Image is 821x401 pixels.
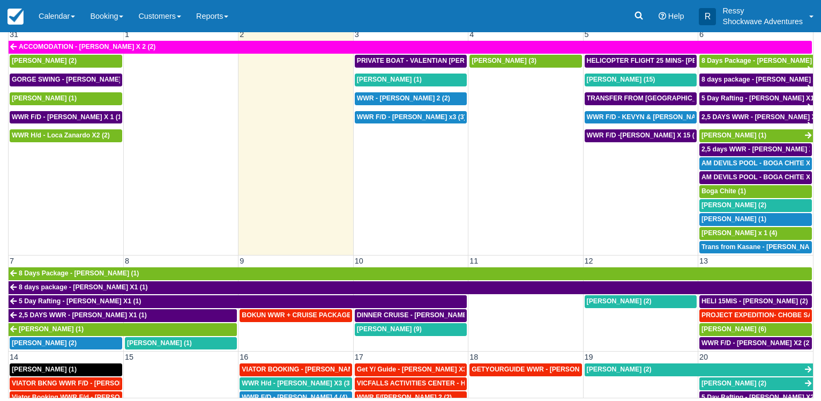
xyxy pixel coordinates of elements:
[127,339,192,347] span: [PERSON_NAME] (1)
[472,366,626,373] span: GETYOURGUIDE WWR - [PERSON_NAME] X 9 (9)
[10,74,122,86] a: GORGE SWING - [PERSON_NAME] X 2 (2)
[19,283,148,291] span: 8 days package - [PERSON_NAME] X1 (1)
[699,337,812,350] a: WWR F/D - [PERSON_NAME] X2 (2)
[355,92,467,105] a: WWR - [PERSON_NAME] 2 (2)
[357,325,422,333] span: [PERSON_NAME] (9)
[587,57,760,64] span: HELICOPTER FLIGHT 25 MINS- [PERSON_NAME] X1 (1)
[240,363,352,376] a: VIATOR BOOKING - [PERSON_NAME] X 4 (4)
[701,187,746,195] span: Boga Chite (1)
[587,366,652,373] span: [PERSON_NAME] (2)
[699,143,812,156] a: 2,5 days WWR - [PERSON_NAME] X2 (2)
[698,353,709,361] span: 20
[585,74,697,86] a: [PERSON_NAME] (15)
[10,337,122,350] a: [PERSON_NAME] (2)
[355,111,467,124] a: WWR F/D - [PERSON_NAME] x3 (3)
[701,380,766,387] span: [PERSON_NAME] (2)
[357,393,452,401] span: WWR F/[PERSON_NAME] 2 (2)
[584,257,594,265] span: 12
[125,337,237,350] a: [PERSON_NAME] (1)
[124,257,130,265] span: 8
[699,111,813,124] a: 2,5 DAYS WWR - [PERSON_NAME] X1 (1)
[19,311,147,319] span: 2,5 DAYS WWR - [PERSON_NAME] X1 (1)
[699,213,812,226] a: [PERSON_NAME] (1)
[699,241,812,254] a: Trans from Kasane - [PERSON_NAME] X4 (4)
[699,185,812,198] a: Boga Chite (1)
[9,295,467,308] a: 5 Day Rafting - [PERSON_NAME] X1 (1)
[242,366,382,373] span: VIATOR BOOKING - [PERSON_NAME] X 4 (4)
[469,55,581,68] a: [PERSON_NAME] (3)
[355,309,467,322] a: DINNER CRUISE - [PERSON_NAME] X 1 (1)
[699,129,813,142] a: [PERSON_NAME] (1)
[699,92,813,105] a: 5 Day Rafting - [PERSON_NAME] X1 (1)
[659,12,666,20] i: Help
[357,76,422,83] span: [PERSON_NAME] (1)
[355,323,467,336] a: [PERSON_NAME] (9)
[9,323,237,336] a: [PERSON_NAME] (1)
[240,377,352,390] a: WWR H/d - [PERSON_NAME] X3 (3)
[355,363,467,376] a: Get Y/ Guide - [PERSON_NAME] X3 (3)
[587,76,655,83] span: [PERSON_NAME] (15)
[12,57,77,64] span: [PERSON_NAME] (2)
[8,9,24,25] img: checkfront-main-nav-mini-logo.png
[357,380,584,387] span: VICFALLS ACTIVITIES CENTER - HELICOPTER -[PERSON_NAME] X 4 (4)
[9,41,812,54] a: ACCOMODATION - [PERSON_NAME] X 2 (2)
[698,30,705,39] span: 6
[584,353,594,361] span: 19
[587,113,723,121] span: WWR F/D - KEVYN & [PERSON_NAME] 2 (2)
[19,325,84,333] span: [PERSON_NAME] (1)
[472,57,536,64] span: [PERSON_NAME] (3)
[585,363,813,376] a: [PERSON_NAME] (2)
[699,8,716,25] div: R
[9,309,237,322] a: 2,5 DAYS WWR - [PERSON_NAME] X1 (1)
[12,76,143,83] span: GORGE SWING - [PERSON_NAME] X 2 (2)
[12,366,77,373] span: [PERSON_NAME] (1)
[354,257,364,265] span: 10
[699,157,812,170] a: AM DEVILS POOL - BOGA CHITE X 1 (1)
[722,16,803,27] p: Shockwave Adventures
[699,171,812,184] a: AM DEVILS POOL - BOGA CHITE X 1 (1)
[585,295,697,308] a: [PERSON_NAME] (2)
[357,113,466,121] span: WWR F/D - [PERSON_NAME] x3 (3)
[12,393,171,401] span: Viator Booking WWR F/d - [PERSON_NAME] X 1 (1)
[9,267,812,280] a: 8 Days Package - [PERSON_NAME] (1)
[354,353,364,361] span: 17
[242,311,454,319] span: BOKUN WWR + CRUISE PACKAGE - [PERSON_NAME] South X 2 (2)
[12,132,110,139] span: WWR H/d - Loca Zanardo X2 (2)
[584,30,590,39] span: 5
[355,377,467,390] a: VICFALLS ACTIVITIES CENTER - HELICOPTER -[PERSON_NAME] X 4 (4)
[242,380,352,387] span: WWR H/d - [PERSON_NAME] X3 (3)
[699,377,813,390] a: [PERSON_NAME] (2)
[468,353,479,361] span: 18
[585,129,697,142] a: WWR F/D -[PERSON_NAME] X 15 (15)
[701,215,766,223] span: [PERSON_NAME] (1)
[699,227,812,240] a: [PERSON_NAME] x 1 (4)
[238,353,249,361] span: 16
[19,43,155,50] span: ACCOMODATION - [PERSON_NAME] X 2 (2)
[9,353,19,361] span: 14
[468,257,479,265] span: 11
[10,55,122,68] a: [PERSON_NAME] (2)
[699,295,812,308] a: HELI 15MIS - [PERSON_NAME] (2)
[587,297,652,305] span: [PERSON_NAME] (2)
[585,111,697,124] a: WWR F/D - KEVYN & [PERSON_NAME] 2 (2)
[699,74,813,86] a: 8 days package - [PERSON_NAME] X1 (1)
[19,297,141,305] span: 5 Day Rafting - [PERSON_NAME] X1 (1)
[9,30,19,39] span: 31
[9,257,15,265] span: 7
[701,297,808,305] span: HELI 15MIS - [PERSON_NAME] (2)
[587,132,704,139] span: WWR F/D -[PERSON_NAME] X 15 (15)
[355,74,467,86] a: [PERSON_NAME] (1)
[9,281,812,294] a: 8 days package - [PERSON_NAME] X1 (1)
[357,94,450,102] span: WWR - [PERSON_NAME] 2 (2)
[699,199,812,212] a: [PERSON_NAME] (2)
[701,229,777,237] span: [PERSON_NAME] x 1 (4)
[240,309,352,322] a: BOKUN WWR + CRUISE PACKAGE - [PERSON_NAME] South X 2 (2)
[12,113,124,121] span: WWR F/D - [PERSON_NAME] X 1 (1)
[10,129,122,142] a: WWR H/d - Loca Zanardo X2 (2)
[701,132,766,139] span: [PERSON_NAME] (1)
[242,393,347,401] span: WWR F/D - [PERSON_NAME] 4 (4)
[10,363,122,376] a: [PERSON_NAME] (1)
[19,269,139,277] span: 8 Days Package - [PERSON_NAME] (1)
[701,325,766,333] span: [PERSON_NAME] (6)
[701,201,766,209] span: [PERSON_NAME] (2)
